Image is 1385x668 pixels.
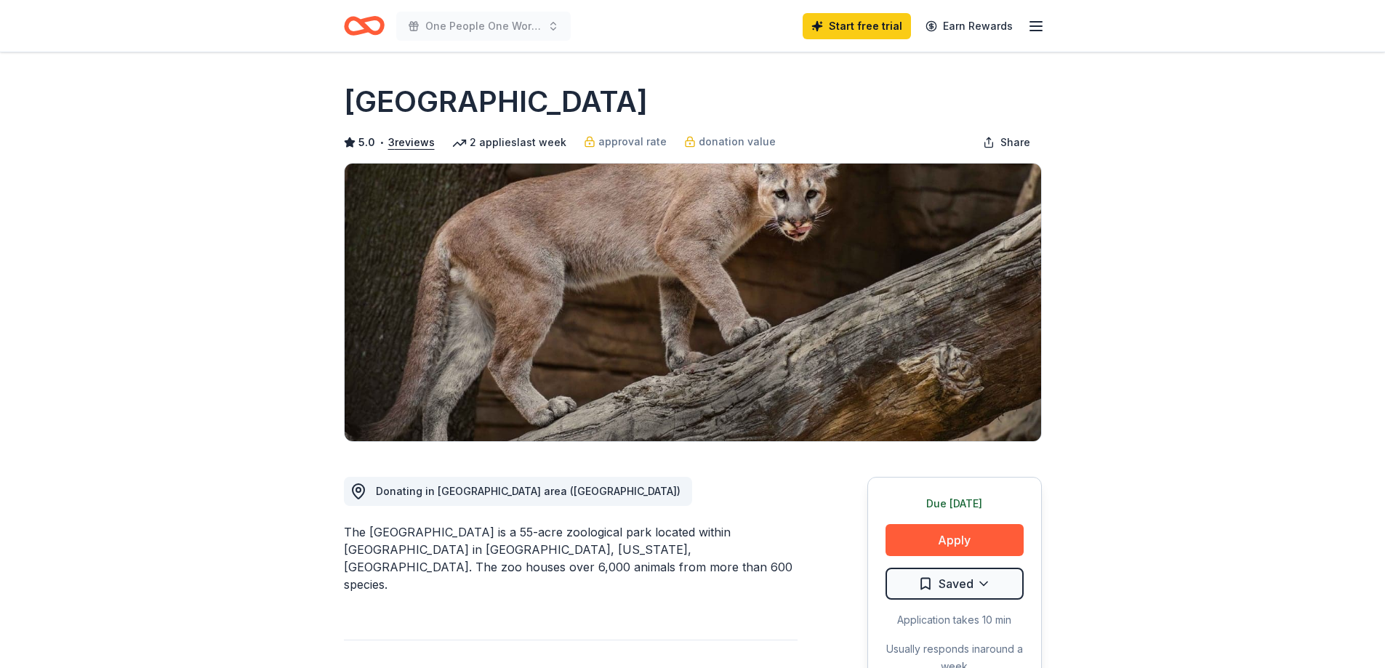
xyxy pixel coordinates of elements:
[376,485,681,497] span: Donating in [GEOGRAPHIC_DATA] area ([GEOGRAPHIC_DATA])
[886,495,1024,512] div: Due [DATE]
[939,574,973,593] span: Saved
[345,164,1041,441] img: Image for Houston Zoo
[1000,134,1030,151] span: Share
[886,524,1024,556] button: Apply
[396,12,571,41] button: One People One World Gala
[886,611,1024,629] div: Application takes 10 min
[971,128,1042,157] button: Share
[344,9,385,43] a: Home
[803,13,911,39] a: Start free trial
[344,523,798,593] div: The [GEOGRAPHIC_DATA] is a 55-acre zoological park located within [GEOGRAPHIC_DATA] in [GEOGRAPHI...
[684,133,776,150] a: donation value
[699,133,776,150] span: donation value
[452,134,566,151] div: 2 applies last week
[584,133,667,150] a: approval rate
[917,13,1021,39] a: Earn Rewards
[358,134,375,151] span: 5.0
[379,137,384,148] span: •
[388,134,435,151] button: 3reviews
[886,568,1024,600] button: Saved
[598,133,667,150] span: approval rate
[425,17,542,35] span: One People One World Gala
[344,81,648,122] h1: [GEOGRAPHIC_DATA]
